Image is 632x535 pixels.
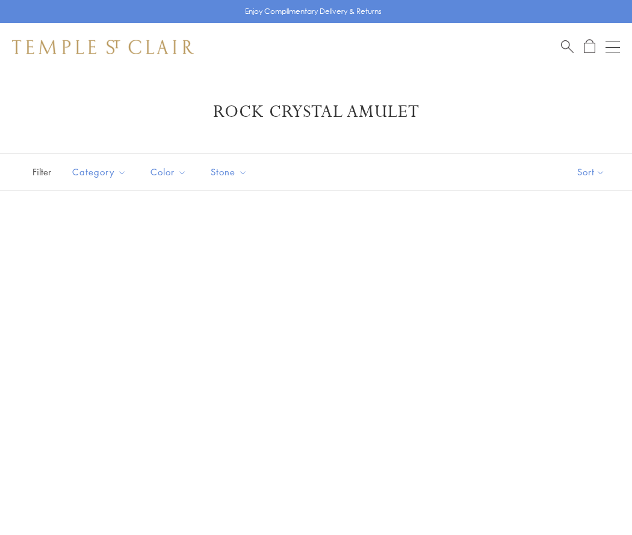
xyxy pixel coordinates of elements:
[141,158,196,186] button: Color
[63,158,135,186] button: Category
[205,164,256,180] span: Stone
[584,39,595,54] a: Open Shopping Bag
[606,40,620,54] button: Open navigation
[144,164,196,180] span: Color
[30,101,602,123] h1: Rock Crystal Amulet
[202,158,256,186] button: Stone
[245,5,382,17] p: Enjoy Complimentary Delivery & Returns
[550,154,632,190] button: Show sort by
[561,39,574,54] a: Search
[66,164,135,180] span: Category
[12,40,194,54] img: Temple St. Clair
